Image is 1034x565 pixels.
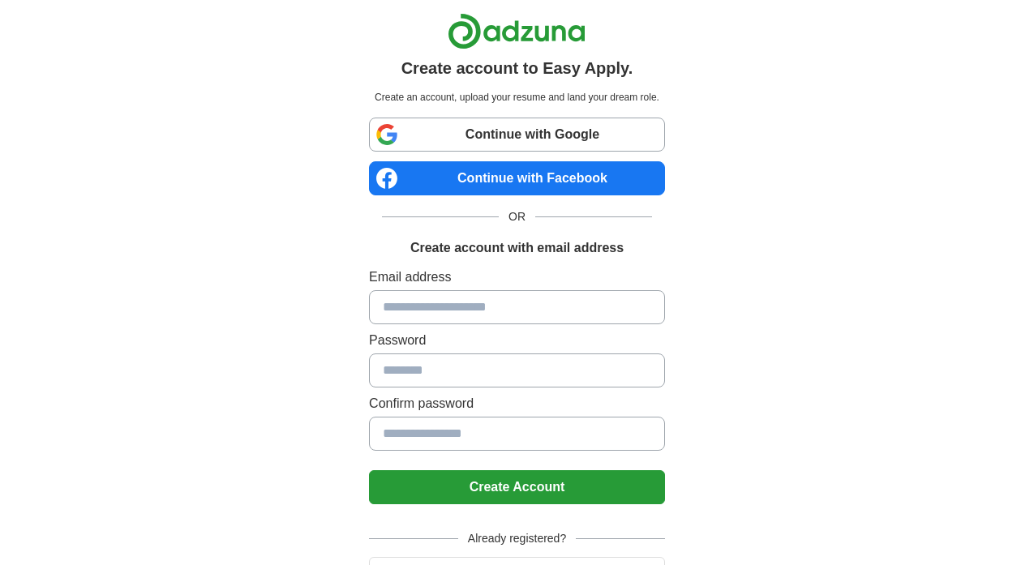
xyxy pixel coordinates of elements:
[448,13,586,49] img: Adzuna logo
[458,530,576,547] span: Already registered?
[369,268,665,287] label: Email address
[369,470,665,504] button: Create Account
[369,161,665,195] a: Continue with Facebook
[369,331,665,350] label: Password
[369,394,665,413] label: Confirm password
[401,56,633,80] h1: Create account to Easy Apply.
[499,208,535,225] span: OR
[369,118,665,152] a: Continue with Google
[372,90,662,105] p: Create an account, upload your resume and land your dream role.
[410,238,624,258] h1: Create account with email address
